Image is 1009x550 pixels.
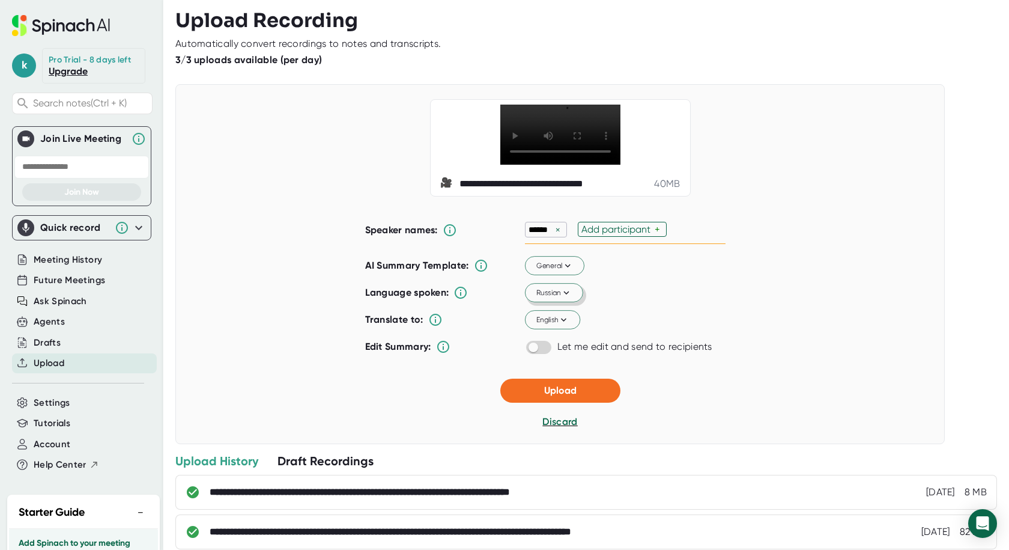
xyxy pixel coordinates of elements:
[525,257,584,276] button: General
[175,54,322,66] b: 3/3 uploads available (per day)
[525,284,583,303] button: Russian
[542,416,577,427] span: Discard
[34,356,64,370] button: Upload
[49,66,88,77] a: Upgrade
[557,341,712,353] div: Let me edit and send to recipients
[365,224,438,236] b: Speaker names:
[365,314,423,325] b: Translate to:
[34,253,102,267] button: Meeting History
[175,38,441,50] div: Automatically convert recordings to notes and transcripts.
[655,224,663,235] div: +
[22,183,141,201] button: Join Now
[49,55,131,66] div: Pro Trial - 8 days left
[40,222,109,234] div: Quick record
[64,187,99,197] span: Join Now
[365,260,469,272] b: AI Summary Template:
[34,273,105,287] button: Future Meetings
[175,9,997,32] h3: Upload Recording
[33,97,149,109] span: Search notes (Ctrl + K)
[277,453,374,469] div: Draft Recordings
[365,287,449,298] b: Language spoken:
[960,526,987,538] div: 82 MB
[553,224,563,236] div: ×
[581,224,655,235] div: Add participant
[542,415,577,429] button: Discard
[12,53,36,78] span: k
[34,458,99,472] button: Help Center
[133,504,148,521] button: −
[34,417,70,430] button: Tutorials
[34,295,87,308] button: Ask Spinach
[19,539,148,548] h3: Add Spinach to your meeting
[34,315,65,329] button: Agents
[34,438,70,451] button: Account
[365,341,431,352] b: Edit Summary:
[654,178,680,190] div: 40 MB
[965,486,987,498] div: 8 MB
[17,216,146,240] div: Quick record
[968,509,997,538] div: Open Intercom Messenger
[536,260,573,271] span: General
[544,385,577,396] span: Upload
[19,504,85,521] h2: Starter Guide
[536,314,569,325] span: English
[175,453,258,469] div: Upload History
[921,526,950,538] div: 10/13/2025, 12:59:32 PM
[34,458,86,472] span: Help Center
[17,127,146,151] div: Join Live MeetingJoin Live Meeting
[536,287,571,298] span: Russian
[525,311,580,330] button: English
[20,133,32,145] img: Join Live Meeting
[500,379,620,403] button: Upload
[926,486,955,498] div: 10/13/2025, 1:12:21 PM
[34,396,70,410] button: Settings
[40,133,126,145] div: Join Live Meeting
[34,336,61,350] button: Drafts
[440,177,455,191] span: video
